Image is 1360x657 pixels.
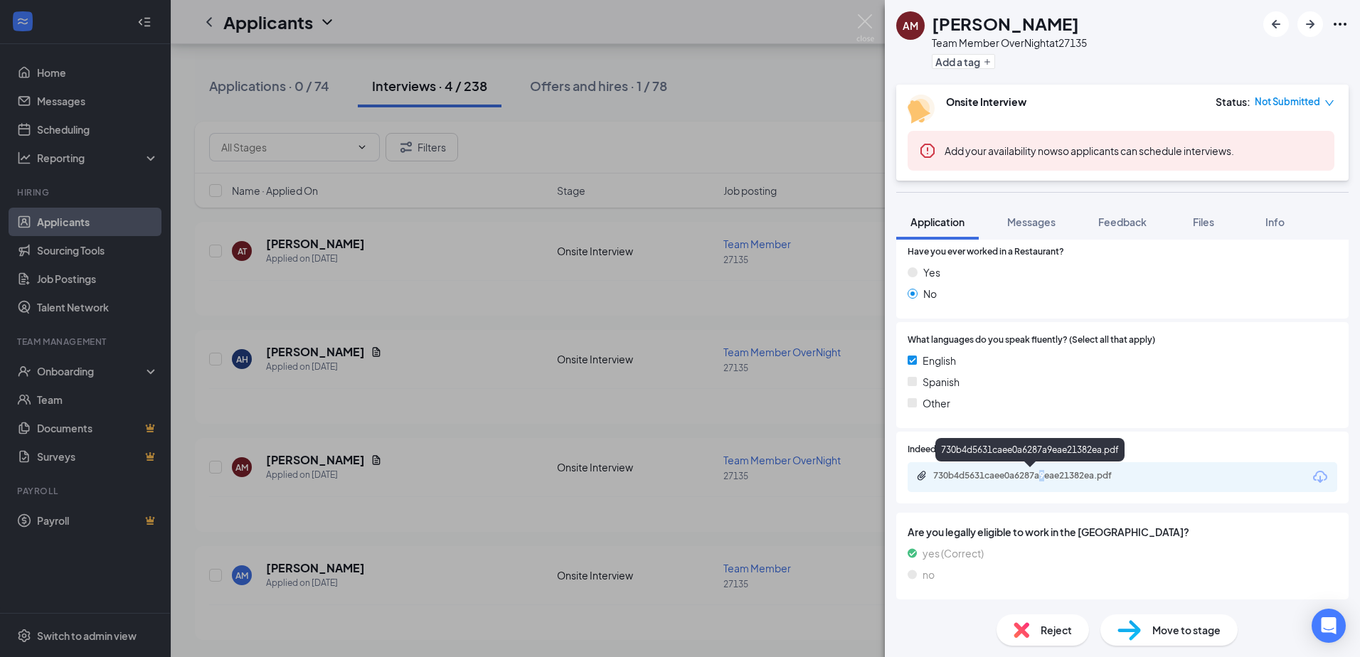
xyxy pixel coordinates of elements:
h1: [PERSON_NAME] [932,11,1079,36]
span: so applicants can schedule interviews. [945,144,1234,157]
svg: Ellipses [1332,16,1349,33]
svg: ArrowRight [1302,16,1319,33]
div: Status : [1216,95,1250,109]
span: down [1324,98,1334,108]
span: Reject [1041,622,1072,638]
div: 730b4d5631caee0a6287a9eae21382ea.pdf [935,438,1125,461]
svg: ArrowLeftNew [1268,16,1285,33]
div: Team Member OverNight at 27135 [932,36,1087,50]
b: Onsite Interview [946,95,1026,108]
span: Not Submitted [1255,95,1320,109]
button: ArrowLeftNew [1263,11,1289,37]
span: Yes [923,265,940,280]
div: 730b4d5631caee0a6287a9eae21382ea.pdf [933,470,1132,481]
span: English [923,353,956,368]
span: Spanish [923,374,960,390]
svg: Download [1312,469,1329,486]
span: no [923,567,935,582]
span: Indeed Resume [908,443,970,456]
div: Open Intercom Messenger [1312,609,1346,643]
svg: Error [919,142,936,159]
span: What languages do you speak fluently? (Select all that apply) [908,333,1155,347]
span: Have you ever worked in a Restaurant? [908,245,1064,259]
span: Are you legally eligible to work in the [GEOGRAPHIC_DATA]? [908,524,1337,540]
div: AM [903,18,918,33]
span: Application [910,215,965,228]
span: Info [1265,215,1285,228]
span: No [923,286,937,301]
span: Other [923,395,950,411]
svg: Paperclip [916,470,928,481]
span: Feedback [1098,215,1147,228]
svg: Plus [983,58,992,66]
span: yes (Correct) [923,545,984,561]
span: Move to stage [1152,622,1221,638]
button: PlusAdd a tag [932,54,995,69]
button: ArrowRight [1297,11,1323,37]
span: Messages [1007,215,1056,228]
button: Add your availability now [945,144,1058,158]
span: Files [1193,215,1214,228]
a: Paperclip730b4d5631caee0a6287a9eae21382ea.pdf [916,470,1147,484]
